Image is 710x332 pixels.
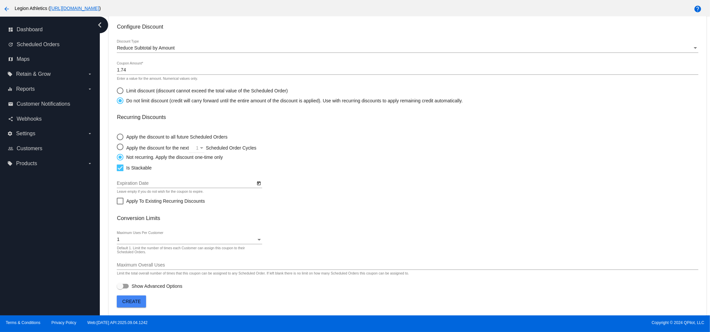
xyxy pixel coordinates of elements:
[16,71,51,77] span: Retain & Grow
[117,45,175,51] span: Reduce Subtotal by Amount
[7,71,13,77] i: local_offer
[196,145,199,151] span: 1
[87,86,92,92] i: arrow_drop_down
[8,143,92,154] a: people_outline Customers
[694,5,702,13] mat-icon: help
[7,161,13,166] i: local_offer
[117,24,698,30] h3: Configure Discount
[16,131,35,137] span: Settings
[255,179,262,186] button: Open calendar
[117,272,409,276] div: Limit the total overall number of times that this coupon can be assigned to any Scheduled Order. ...
[117,46,698,51] mat-select: Discount Type
[117,84,462,104] mat-radio-group: Select an option
[17,27,43,33] span: Dashboard
[6,320,40,325] a: Terms & Conditions
[117,130,300,161] mat-radio-group: Select an option
[117,237,119,242] span: 1
[87,131,92,136] i: arrow_drop_down
[117,215,698,221] h3: Conversion Limits
[7,131,13,136] i: settings
[122,299,141,304] span: Create
[117,190,203,194] div: Leave empty if you do not wish for the coupon to expire.
[126,164,151,172] span: Is Stackable
[8,56,13,62] i: map
[17,146,42,152] span: Customers
[8,116,13,122] i: share
[123,88,288,93] div: Limit discount (discount cannot exceed the total value of the Scheduled Order)
[117,295,146,307] button: Create
[88,320,148,325] a: Web:[DATE] API:2025.09.04.1242
[8,42,13,47] i: update
[126,197,205,205] span: Apply To Existing Recurring Discounts
[8,24,92,35] a: dashboard Dashboard
[17,56,30,62] span: Maps
[16,161,37,166] span: Products
[17,116,42,122] span: Webhooks
[117,77,198,81] div: Enter a value for the amount. Numerical values only.
[17,42,60,48] span: Scheduled Orders
[8,54,92,64] a: map Maps
[50,6,99,11] a: [URL][DOMAIN_NAME]
[131,283,182,289] span: Show Advanced Options
[123,134,227,140] div: Apply the discount to all future Scheduled Orders
[87,161,92,166] i: arrow_drop_down
[7,86,13,92] i: equalizer
[117,114,698,120] h3: Recurring Discounts
[123,98,462,103] div: Do not limit discount (credit will carry forward until the entire amount of the discount is appli...
[8,101,13,107] i: email
[8,146,13,151] i: people_outline
[52,320,77,325] a: Privacy Policy
[361,320,704,325] span: Copyright © 2024 QPilot, LLC
[16,86,35,92] span: Reports
[8,99,92,109] a: email Customer Notifications
[87,71,92,77] i: arrow_drop_down
[8,114,92,124] a: share Webhooks
[8,27,13,32] i: dashboard
[17,101,70,107] span: Customer Notifications
[117,246,259,254] div: Default 1. Limit the number of times each Customer can assign this coupon to their Scheduled Orders.
[3,5,11,13] mat-icon: arrow_back
[123,144,300,151] div: Apply the discount for the next Scheduled Order Cycles
[8,39,92,50] a: update Scheduled Orders
[15,6,101,11] span: Legion Athletics ( )
[117,181,255,186] input: Expiration Date
[117,67,698,73] input: Coupon Amount
[123,155,223,160] div: Not recurring. Apply the discount one-time only
[94,20,105,30] i: chevron_left
[117,263,698,268] input: Maximum Overall Uses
